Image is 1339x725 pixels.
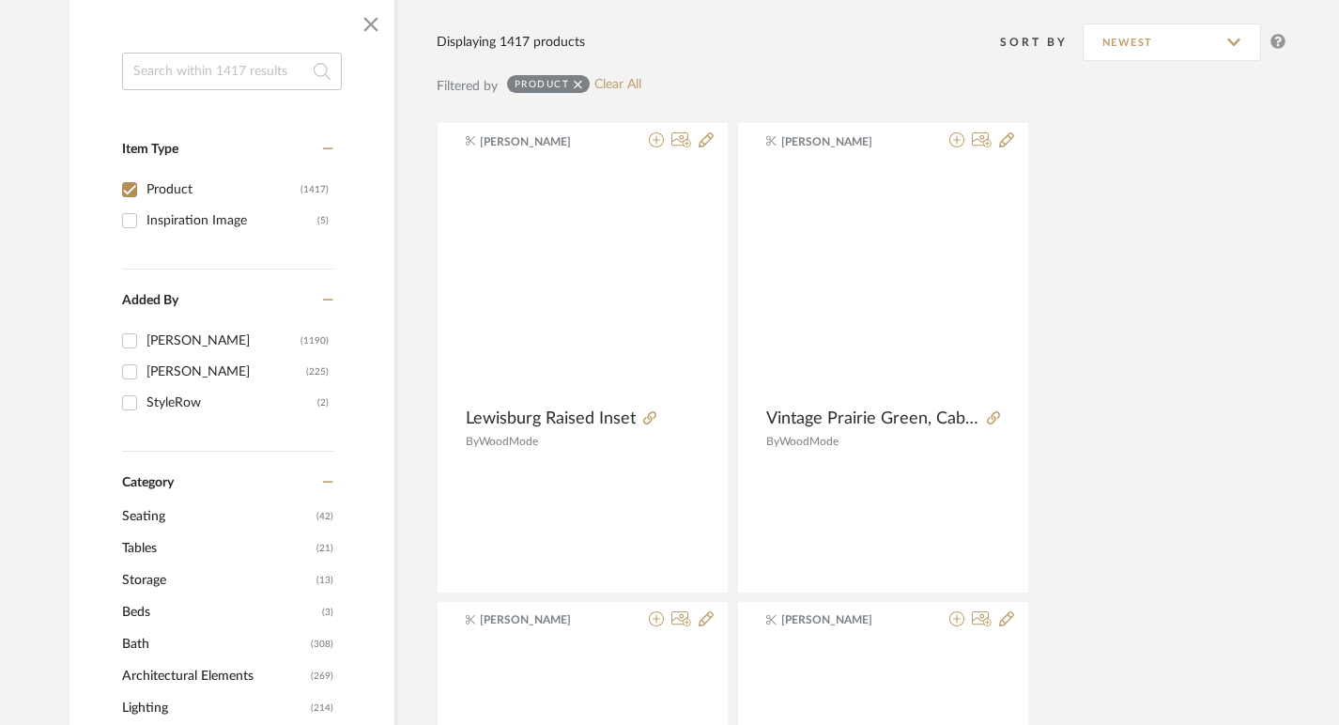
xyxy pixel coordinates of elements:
[122,294,178,307] span: Added By
[311,693,333,723] span: (214)
[311,661,333,691] span: (269)
[316,501,333,532] span: (42)
[146,326,300,356] div: [PERSON_NAME]
[146,206,317,236] div: Inspiration Image
[122,532,312,564] span: Tables
[122,596,317,628] span: Beds
[322,597,333,627] span: (3)
[122,53,342,90] input: Search within 1417 results
[122,475,174,491] span: Category
[122,564,312,596] span: Storage
[352,6,390,43] button: Close
[515,78,570,90] div: Product
[317,388,329,418] div: (2)
[316,533,333,563] span: (21)
[594,77,641,93] a: Clear All
[317,206,329,236] div: (5)
[122,143,178,156] span: Item Type
[122,660,306,692] span: Architectural Elements
[146,357,306,387] div: [PERSON_NAME]
[480,611,598,628] span: [PERSON_NAME]
[122,501,312,532] span: Seating
[480,133,598,150] span: [PERSON_NAME]
[1000,33,1083,52] div: Sort By
[300,326,329,356] div: (1190)
[122,692,306,724] span: Lighting
[146,175,300,205] div: Product
[311,629,333,659] span: (308)
[316,565,333,595] span: (13)
[766,436,779,447] span: By
[146,388,317,418] div: StyleRow
[781,611,900,628] span: [PERSON_NAME]
[300,175,329,205] div: (1417)
[466,436,479,447] span: By
[437,32,585,53] div: Displaying 1417 products
[479,436,538,447] span: WoodMode
[122,628,306,660] span: Bath
[437,76,498,97] div: Filtered by
[766,409,979,429] span: Vintage Prairie Green, Cabinetry Estimate
[466,409,636,429] span: Lewisburg Raised Inset
[779,436,839,447] span: WoodMode
[306,357,329,387] div: (225)
[781,133,900,150] span: [PERSON_NAME]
